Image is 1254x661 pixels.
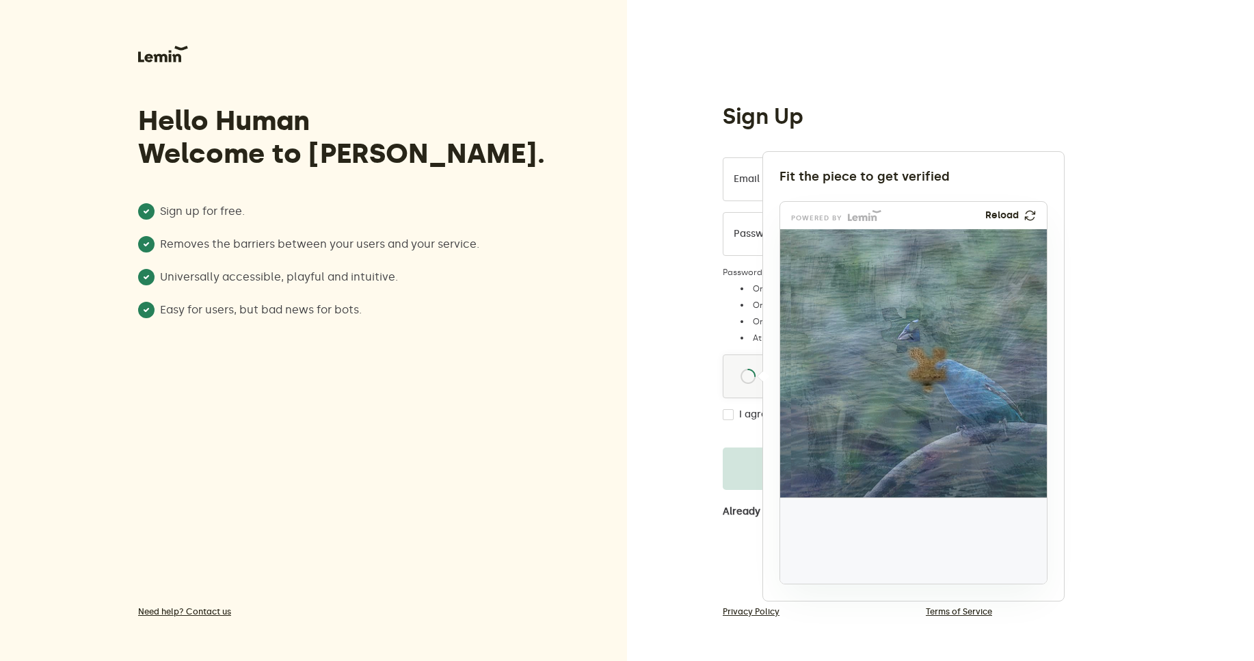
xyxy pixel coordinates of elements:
[791,216,842,221] p: powered by
[1024,210,1036,221] img: refresh.png
[985,210,1019,221] p: Reload
[848,210,881,221] img: Lemin logo
[779,168,1048,185] div: Fit the piece to get verified
[780,229,1223,497] img: 10011682-4e3b-4ec2-809f-d3c36f992720.png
